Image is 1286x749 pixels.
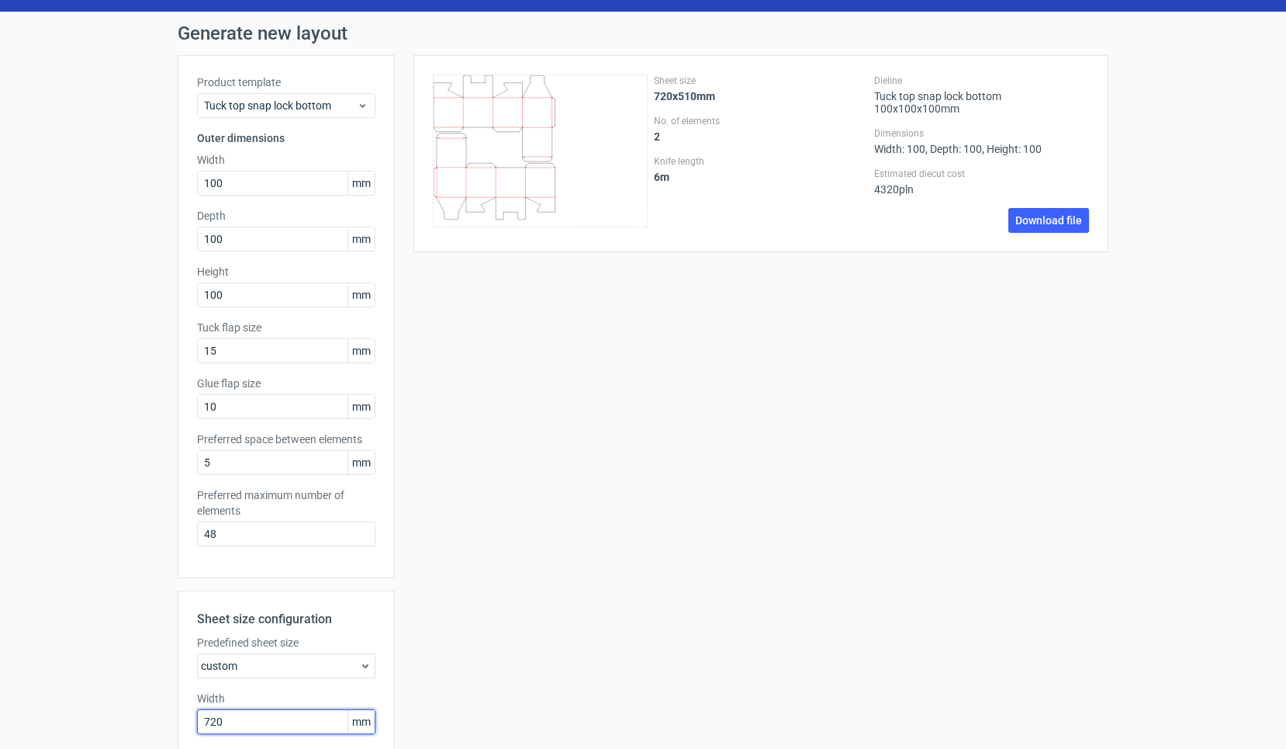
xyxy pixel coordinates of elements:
[347,172,375,195] span: mm
[197,691,375,706] label: Width
[197,130,375,146] h3: Outer dimensions
[347,451,375,474] span: mm
[654,130,660,143] strong: 2
[197,264,375,279] label: Height
[197,610,375,629] h2: Sheet size configuration
[654,171,669,183] strong: 6 m
[654,75,869,87] label: Sheet size
[197,654,375,678] div: custom
[197,709,375,734] input: custom
[197,487,375,518] label: Preferred maximum number of elements
[874,127,1089,140] label: Dimensions
[347,227,375,251] span: mm
[654,90,715,102] strong: 720x510mm
[204,98,357,113] span: Tuck top snap lock bottom
[654,155,869,168] label: Knife length
[874,75,1089,87] label: Dieline
[178,24,1108,43] h1: Generate new layout
[197,320,375,335] label: Tuck flap size
[347,710,375,733] span: mm
[197,376,375,391] label: Glue flap size
[874,75,1089,115] div: Tuck top snap lock bottom 100x100x100mm
[197,635,375,650] label: Predefined sheet size
[197,208,375,224] label: Depth
[1008,208,1089,233] a: Download file
[197,75,375,90] label: Product template
[197,152,375,168] label: Width
[347,283,375,307] span: mm
[197,432,375,447] label: Preferred space between elements
[347,339,375,362] span: mm
[654,115,869,127] label: No. of elements
[874,168,1089,180] label: Estimated diecut cost
[874,168,1089,196] div: 4320 pln
[347,395,375,418] span: mm
[874,127,1089,155] div: Width: 100, Depth: 100, Height: 100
